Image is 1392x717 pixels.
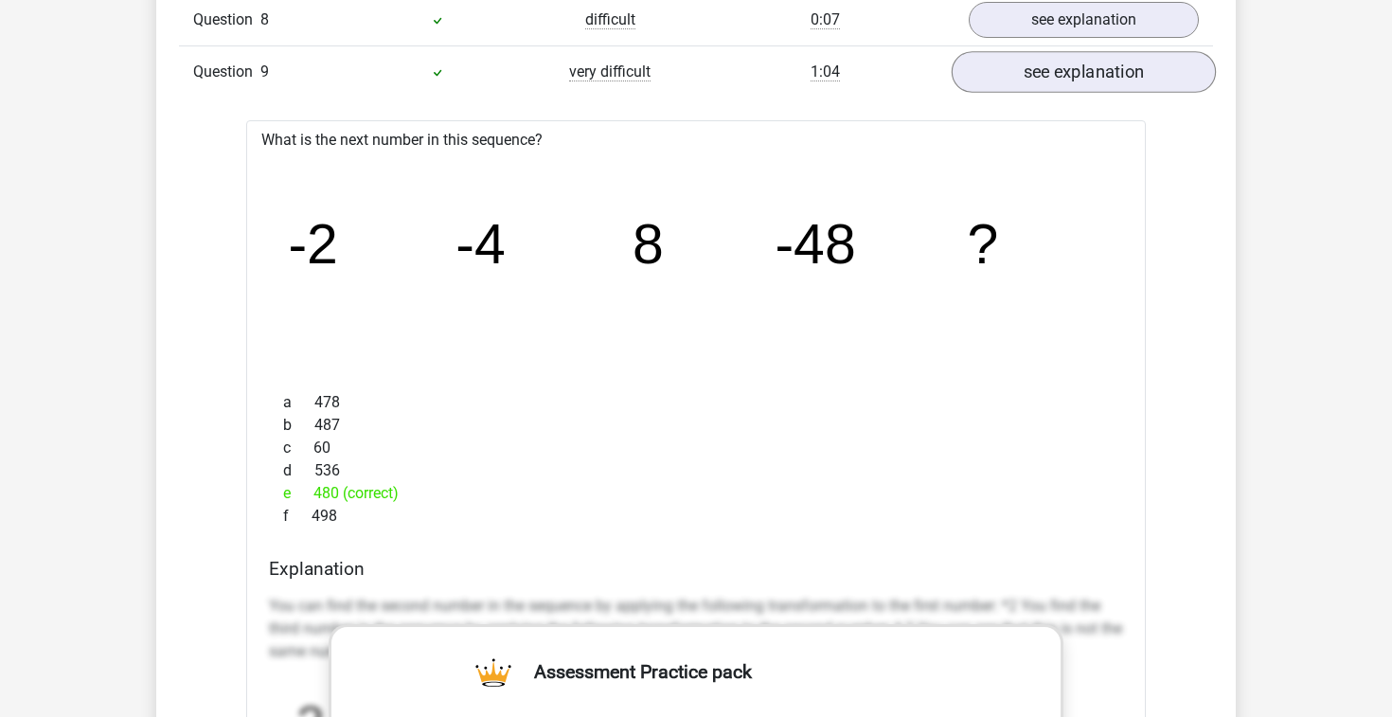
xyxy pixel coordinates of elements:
[969,214,1000,277] tspan: ?
[811,10,840,29] span: 0:07
[269,414,1123,437] div: 487
[776,214,857,277] tspan: -48
[269,558,1123,580] h4: Explanation
[283,459,314,482] span: d
[811,63,840,81] span: 1:04
[193,61,260,83] span: Question
[569,63,651,81] span: very difficult
[283,482,313,505] span: e
[269,505,1123,528] div: 498
[634,214,665,277] tspan: 8
[283,414,314,437] span: b
[260,10,269,28] span: 8
[585,10,635,29] span: difficult
[289,214,339,277] tspan: -2
[269,391,1123,414] div: 478
[283,391,314,414] span: a
[283,505,312,528] span: f
[952,51,1216,93] a: see explanation
[260,63,269,81] span: 9
[969,2,1199,38] a: see explanation
[269,595,1123,663] p: You can find the second number in the sequence by applying the following transformation to the fi...
[269,459,1123,482] div: 536
[283,437,313,459] span: c
[193,9,260,31] span: Question
[269,437,1123,459] div: 60
[269,482,1123,505] div: 480 (correct)
[456,214,507,277] tspan: -4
